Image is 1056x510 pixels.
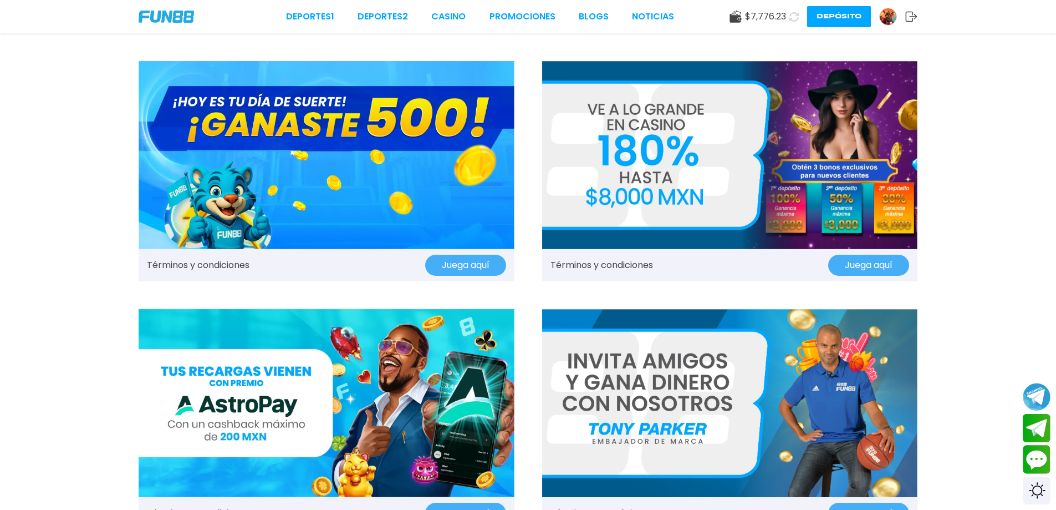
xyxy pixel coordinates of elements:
a: Promociones [489,10,555,23]
button: Depósito [807,6,871,27]
a: BLOGS [579,10,609,23]
button: Join telegram [1023,414,1050,443]
a: NOTICIAS [632,10,674,23]
button: Juega aquí [425,255,506,276]
a: Términos y condiciones [550,259,653,272]
div: Switch theme [1023,477,1050,504]
a: Avatar [879,8,905,26]
img: Promo Banner [139,61,514,249]
img: Promo Banner [139,309,514,497]
span: $ 7,776.23 [745,10,786,23]
img: Avatar [880,8,896,25]
a: Deportes1 [286,10,334,23]
img: Promo Banner [542,309,918,497]
button: Juega aquí [828,255,909,276]
img: Company Logo [139,11,194,23]
img: Promo Banner [542,61,918,249]
a: Deportes2 [358,10,408,23]
a: CASINO [431,10,466,23]
button: Join telegram channel [1023,382,1050,411]
button: Contact customer service [1023,445,1050,474]
a: Términos y condiciones [147,259,249,272]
